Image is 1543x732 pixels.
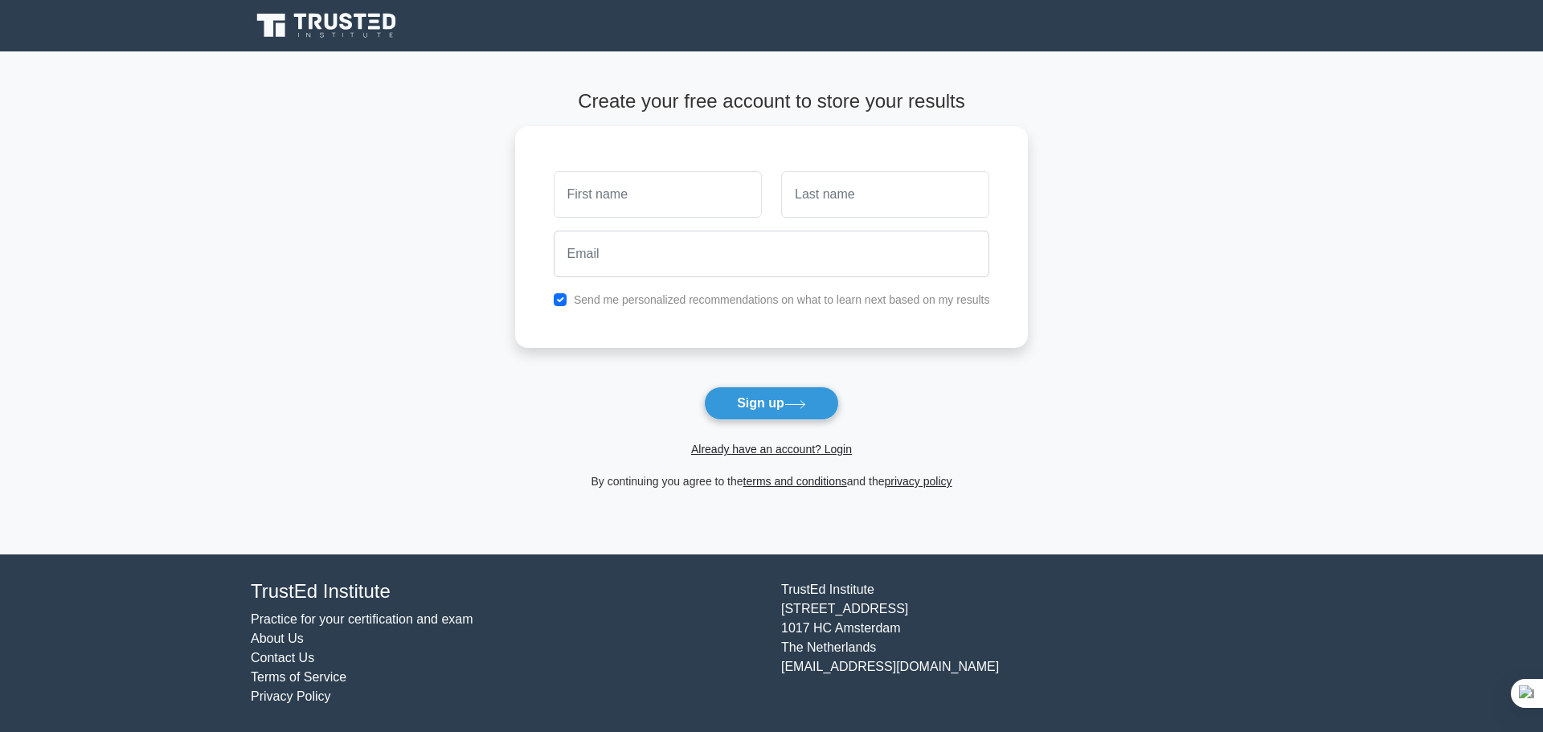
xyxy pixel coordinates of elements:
a: Privacy Policy [251,689,331,703]
a: Practice for your certification and exam [251,612,473,626]
a: Already have an account? Login [691,443,852,456]
h4: TrustEd Institute [251,580,762,603]
label: Send me personalized recommendations on what to learn next based on my results [574,293,990,306]
input: Last name [781,171,989,218]
input: Email [554,231,990,277]
a: terms and conditions [743,475,847,488]
button: Sign up [704,386,839,420]
a: privacy policy [885,475,952,488]
a: Terms of Service [251,670,346,684]
a: Contact Us [251,651,314,665]
h4: Create your free account to store your results [515,90,1029,113]
div: By continuing you agree to the and the [505,472,1038,491]
a: About Us [251,632,304,645]
input: First name [554,171,762,218]
div: TrustEd Institute [STREET_ADDRESS] 1017 HC Amsterdam The Netherlands [EMAIL_ADDRESS][DOMAIN_NAME] [771,580,1302,706]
